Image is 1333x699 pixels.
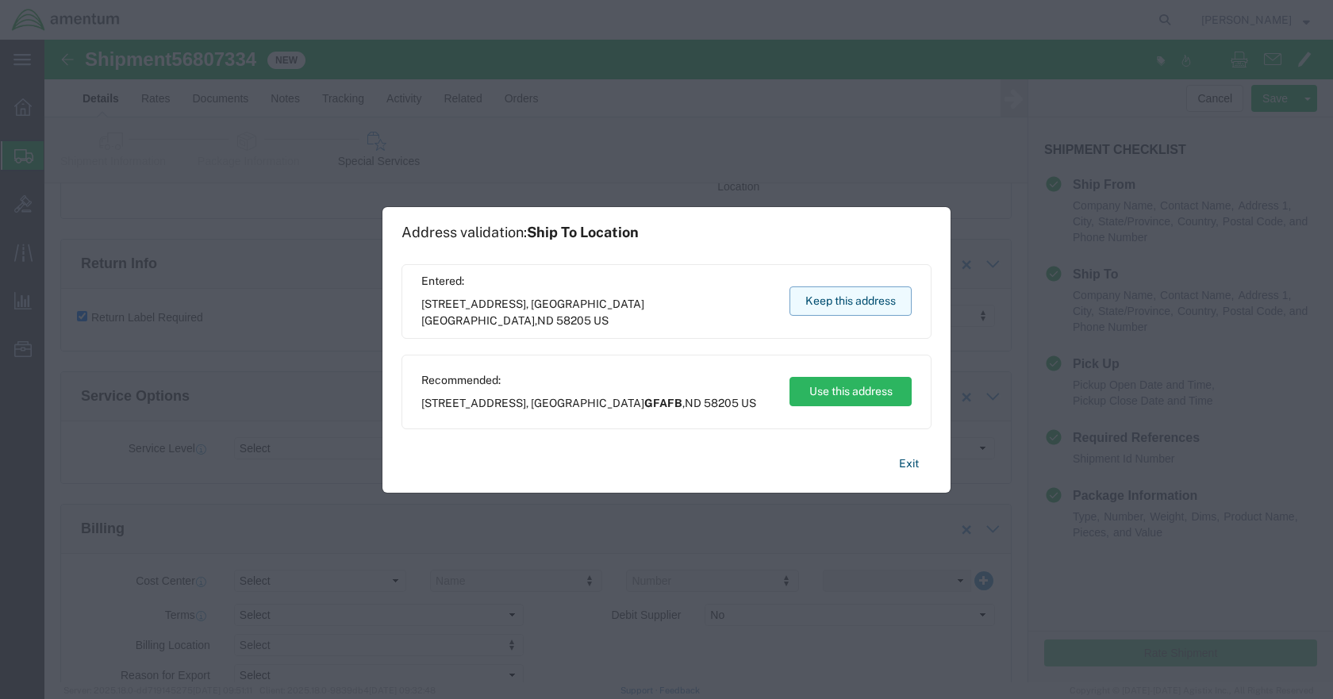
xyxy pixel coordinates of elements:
span: Recommended: [421,372,756,389]
span: ND [537,314,554,327]
button: Keep this address [789,286,912,316]
span: US [741,397,756,409]
span: Entered: [421,273,774,290]
span: 58205 [704,397,739,409]
button: Exit [886,450,932,478]
button: Use this address [789,377,912,406]
span: 58205 [556,314,591,327]
span: [GEOGRAPHIC_DATA] [421,314,535,327]
span: US [594,314,609,327]
span: [STREET_ADDRESS], [GEOGRAPHIC_DATA] , [421,296,774,329]
span: [STREET_ADDRESS], [GEOGRAPHIC_DATA] , [421,395,756,412]
span: Ship To Location [527,224,639,240]
h1: Address validation: [401,224,639,241]
span: GFAFB [644,397,682,409]
span: ND [685,397,701,409]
